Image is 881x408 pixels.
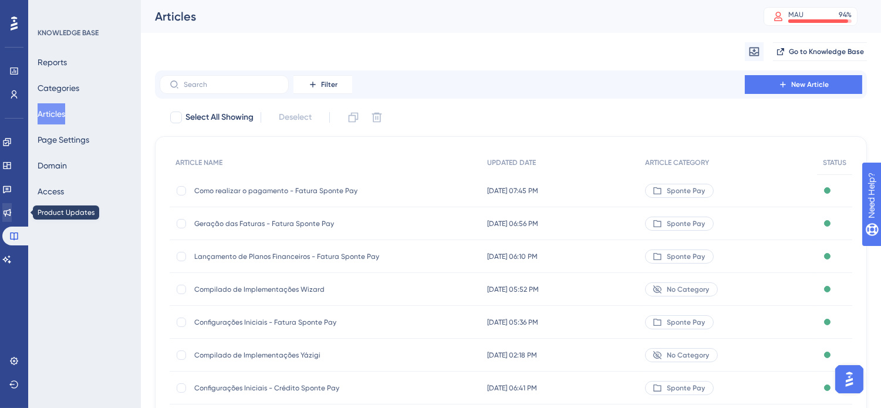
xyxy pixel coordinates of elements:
div: MAU [788,10,804,19]
input: Search [184,80,279,89]
span: Como realizar o pagamento - Fatura Sponte Pay [194,186,382,195]
span: Filter [321,80,337,89]
button: Deselect [268,107,322,128]
span: Sponte Pay [667,252,705,261]
span: [DATE] 05:36 PM [487,318,538,327]
span: [DATE] 07:45 PM [487,186,538,195]
span: Lançamento de Planos Financeiros - Fatura Sponte Pay [194,252,382,261]
span: Sponte Pay [667,219,705,228]
button: Access [38,181,64,202]
span: Deselect [279,110,312,124]
span: ARTICLE NAME [175,158,222,167]
span: STATUS [823,158,846,167]
span: Select All Showing [185,110,254,124]
span: Sponte Pay [667,383,705,393]
span: Go to Knowledge Base [789,47,864,56]
button: Reports [38,52,67,73]
button: Articles [38,103,65,124]
span: UPDATED DATE [487,158,536,167]
button: Page Settings [38,129,89,150]
span: [DATE] 06:10 PM [487,252,538,261]
div: Articles [155,8,734,25]
span: [DATE] 06:56 PM [487,219,538,228]
span: Configurações Iniciais - Fatura Sponte Pay [194,318,382,327]
span: Need Help? [28,3,73,17]
span: Compilado de Implementações Yázigi [194,350,382,360]
span: No Category [667,285,709,294]
button: Filter [293,75,352,94]
span: New Article [791,80,829,89]
div: 94 % [839,10,852,19]
iframe: UserGuiding AI Assistant Launcher [832,362,867,397]
button: Go to Knowledge Base [773,42,867,61]
span: Sponte Pay [667,186,705,195]
span: ARTICLE CATEGORY [645,158,709,167]
span: Configurações Iniciais - Crédito Sponte Pay [194,383,382,393]
span: Geração das Faturas - Fatura Sponte Pay [194,219,382,228]
span: [DATE] 02:18 PM [487,350,537,360]
div: KNOWLEDGE BASE [38,28,99,38]
button: New Article [745,75,862,94]
span: Sponte Pay [667,318,705,327]
span: [DATE] 05:52 PM [487,285,539,294]
span: [DATE] 06:41 PM [487,383,537,393]
button: Domain [38,155,67,176]
span: No Category [667,350,709,360]
span: Compilado de Implementações Wizard [194,285,382,294]
button: Categories [38,77,79,99]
